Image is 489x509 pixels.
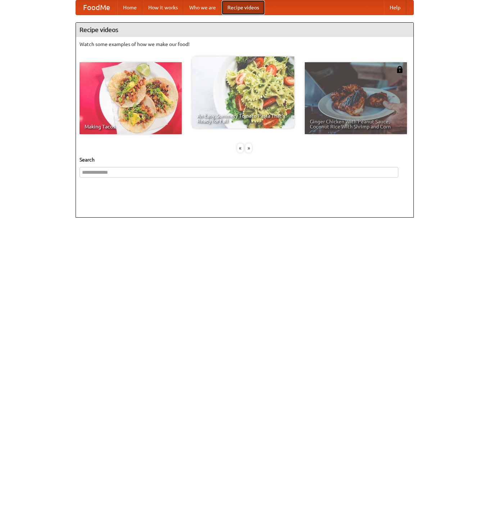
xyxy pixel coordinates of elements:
a: FoodMe [76,0,117,15]
a: An Easy, Summery Tomato Pasta That's Ready for Fall [192,56,294,128]
div: « [237,144,244,153]
p: Watch some examples of how we make our food! [80,41,410,48]
span: Making Tacos [85,124,177,129]
img: 483408.png [396,66,403,73]
a: Home [117,0,142,15]
div: » [245,144,252,153]
span: An Easy, Summery Tomato Pasta That's Ready for Fall [197,113,289,123]
a: How it works [142,0,184,15]
a: Making Tacos [80,62,182,134]
h4: Recipe videos [76,23,413,37]
a: Who we are [184,0,222,15]
h5: Search [80,156,410,163]
a: Help [384,0,406,15]
a: Recipe videos [222,0,265,15]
